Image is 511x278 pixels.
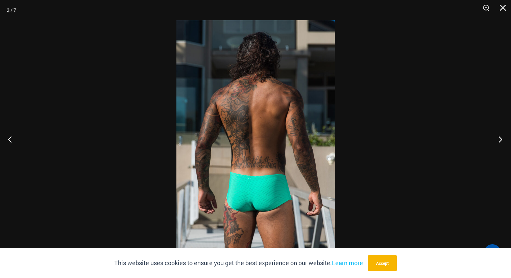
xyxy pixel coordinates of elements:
[368,255,397,271] button: Accept
[332,259,363,267] a: Learn more
[7,5,16,15] div: 2 / 7
[486,122,511,156] button: Next
[114,258,363,268] p: This website uses cookies to ensure you get the best experience on our website.
[176,20,335,258] img: Bondi Spots Green 007 Trunk 03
